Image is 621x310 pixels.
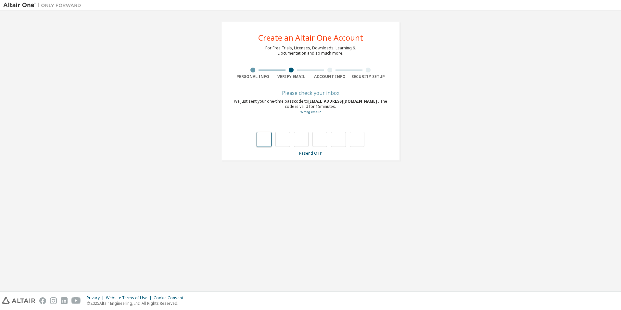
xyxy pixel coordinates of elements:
img: youtube.svg [71,297,81,304]
div: Privacy [87,295,106,301]
img: instagram.svg [50,297,57,304]
div: We just sent your one-time passcode to . The code is valid for 15 minutes. [234,99,387,115]
p: © 2025 Altair Engineering, Inc. All Rights Reserved. [87,301,187,306]
div: Verify Email [272,74,311,79]
div: Cookie Consent [154,295,187,301]
div: Personal Info [234,74,272,79]
a: Resend OTP [299,150,322,156]
img: Altair One [3,2,84,8]
div: Website Terms of Use [106,295,154,301]
span: [EMAIL_ADDRESS][DOMAIN_NAME] [308,98,378,104]
div: For Free Trials, Licenses, Downloads, Learning & Documentation and so much more. [265,45,356,56]
img: altair_logo.svg [2,297,35,304]
a: Go back to the registration form [300,110,321,114]
img: linkedin.svg [61,297,68,304]
div: Please check your inbox [234,91,387,95]
div: Account Info [310,74,349,79]
img: facebook.svg [39,297,46,304]
div: Create an Altair One Account [258,34,363,42]
div: Security Setup [349,74,388,79]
